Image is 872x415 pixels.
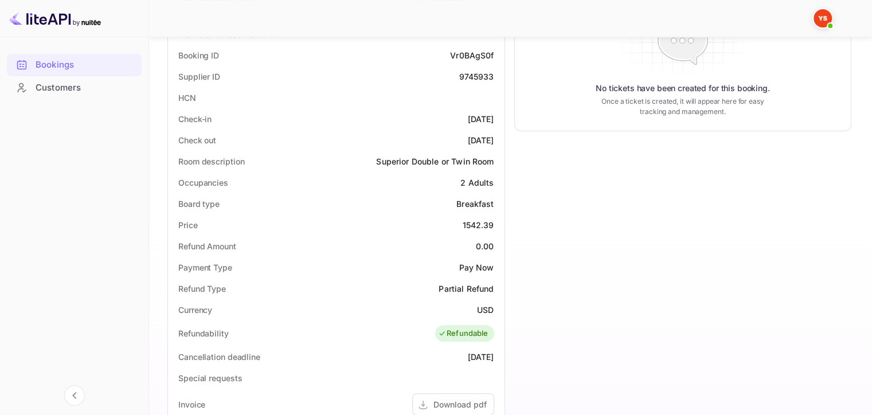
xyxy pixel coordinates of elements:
[178,113,212,125] div: Check-in
[468,113,494,125] div: [DATE]
[438,328,488,339] div: Refundable
[178,198,220,210] div: Board type
[468,134,494,146] div: [DATE]
[178,134,216,146] div: Check out
[596,83,770,94] p: No tickets have been created for this booking.
[36,81,136,95] div: Customers
[593,96,773,117] p: Once a ticket is created, it will appear here for easy tracking and management.
[178,304,212,316] div: Currency
[178,49,219,61] div: Booking ID
[9,9,101,28] img: LiteAPI logo
[64,385,85,406] button: Collapse navigation
[178,372,242,384] div: Special requests
[36,58,136,72] div: Bookings
[439,283,494,295] div: Partial Refund
[459,71,494,83] div: 9745933
[178,71,220,83] div: Supplier ID
[459,261,494,273] div: Pay Now
[178,177,228,189] div: Occupancies
[456,198,494,210] div: Breakfast
[477,304,494,316] div: USD
[178,283,226,295] div: Refund Type
[7,54,142,76] div: Bookings
[178,398,205,410] div: Invoice
[178,219,198,231] div: Price
[433,398,487,410] div: Download pdf
[7,77,142,99] div: Customers
[178,261,232,273] div: Payment Type
[7,54,142,75] a: Bookings
[476,240,494,252] div: 0.00
[178,155,244,167] div: Room description
[468,351,494,363] div: [DATE]
[178,351,260,363] div: Cancellation deadline
[376,155,494,167] div: Superior Double or Twin Room
[178,327,229,339] div: Refundability
[460,177,494,189] div: 2 Adults
[450,49,494,61] div: Vr0BAgS0f
[814,9,832,28] img: Yandex Support
[462,219,494,231] div: 1542.39
[178,92,196,104] div: HCN
[178,240,236,252] div: Refund Amount
[7,77,142,98] a: Customers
